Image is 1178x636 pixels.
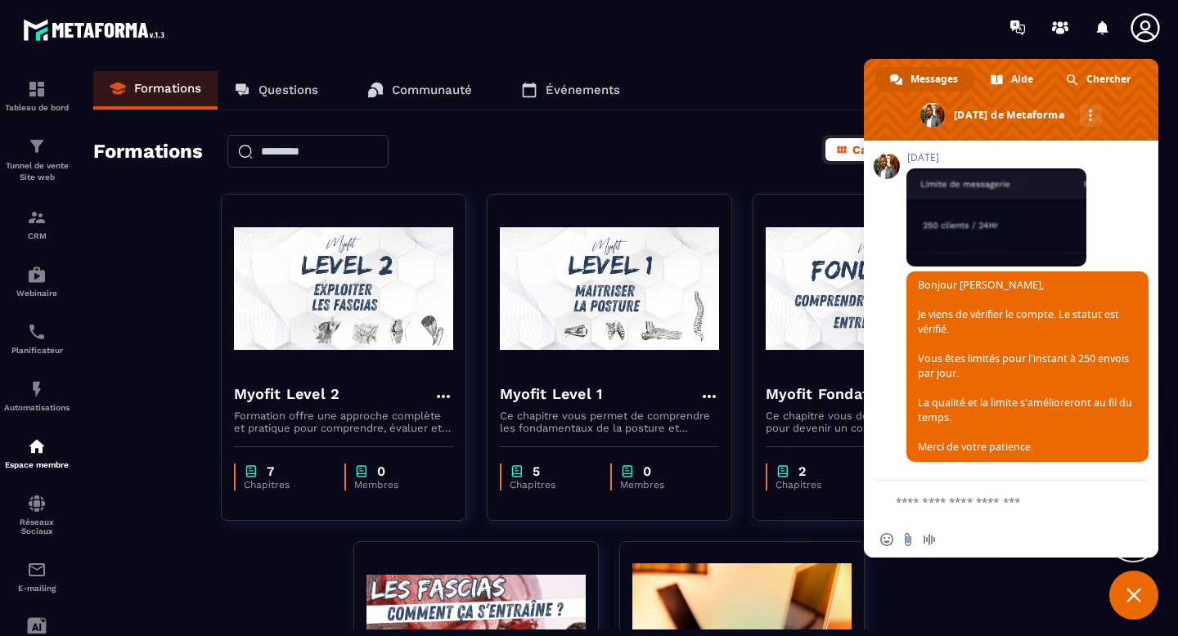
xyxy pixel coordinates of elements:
p: Espace membre [4,460,70,469]
a: schedulerschedulerPlanificateur [4,310,70,367]
p: 2 [798,464,806,479]
p: 0 [377,464,385,479]
a: emailemailE-mailing [4,548,70,605]
span: Messages [910,67,958,92]
p: Communauté [392,83,472,97]
span: Message audio [923,533,936,546]
img: chapter [620,464,635,479]
img: formation [27,79,47,99]
div: Chercher [1051,67,1147,92]
span: Chercher [1086,67,1131,92]
a: formation-backgroundMyofit Level 1Ce chapitre vous permet de comprendre les fondamentaux de la po... [487,194,753,541]
span: [DATE] [906,152,1086,163]
div: Autres canaux [1080,105,1102,127]
img: formation-background [766,207,985,370]
p: Ce chapitre vous donne les règles du jeu pour devenir un coach efficace et durable. Vous y découv... [766,410,985,434]
img: logo [23,15,170,45]
a: formation-backgroundMyofit FondationCe chapitre vous donne les règles du jeu pour devenir un coac... [753,194,1018,541]
p: Chapitres [776,479,860,490]
p: 5 [533,464,540,479]
img: formation [27,208,47,227]
img: formation [27,137,47,156]
p: Réseaux Sociaux [4,517,70,535]
textarea: Entrez votre message... [896,495,1106,509]
p: Questions [259,83,318,97]
span: Carte [852,143,883,156]
img: chapter [354,464,369,479]
img: formation-background [500,207,719,370]
p: Ce chapitre vous permet de comprendre les fondamentaux de la posture et d’apprendre à réaliser un... [500,410,719,434]
div: Aide [976,67,1050,92]
img: automations [27,265,47,284]
a: social-networksocial-networkRéseaux Sociaux [4,481,70,548]
p: Tunnel de vente Site web [4,160,70,183]
span: Aide [1011,67,1033,92]
a: formation-backgroundMyofit Level 2Formation offre une approche complète et pratique pour comprend... [221,194,487,541]
p: Automatisations [4,403,70,412]
a: formationformationTunnel de vente Site web [4,124,70,195]
span: Envoyer un fichier [901,533,915,546]
div: Fermer le chat [1109,571,1158,620]
h4: Myofit Level 2 [234,383,340,405]
p: Planificateur [4,346,70,355]
p: CRM [4,231,70,240]
a: formationformationTableau de bord [4,67,70,124]
h4: Myofit Level 1 [500,383,603,405]
img: email [27,560,47,580]
img: chapter [510,464,524,479]
img: automations [27,437,47,456]
h4: Myofit Fondation [766,383,892,405]
span: Insérer un emoji [880,533,893,546]
p: Tableau de bord [4,103,70,112]
a: Questions [218,70,335,110]
img: social-network [27,494,47,513]
a: formationformationCRM [4,195,70,253]
div: Messages [875,67,974,92]
p: Chapitres [510,479,594,490]
a: automationsautomationsWebinaire [4,253,70,310]
p: Événements [546,83,620,97]
p: 0 [643,464,651,479]
p: Chapitres [244,479,328,490]
a: automationsautomationsEspace membre [4,424,70,481]
a: Communauté [351,70,488,110]
p: E-mailing [4,584,70,593]
p: Formation offre une approche complète et pratique pour comprendre, évaluer et améliorer la santé ... [234,410,453,434]
h2: Formations [93,135,203,169]
img: automations [27,379,47,399]
div: [DEMOGRAPHIC_DATA][DATE] [940,131,1082,141]
p: Membres [620,479,703,490]
button: Carte [825,138,893,161]
a: Événements [505,70,636,110]
img: chapter [244,464,259,479]
img: formation-background [234,207,453,370]
a: Formations [93,70,218,110]
p: Webinaire [4,289,70,298]
img: scheduler [27,322,47,342]
p: Formations [134,81,201,96]
p: 7 [267,464,274,479]
span: Bonjour [PERSON_NAME], Je viens de vérifier le compte. Le statut est vérifié. Vous êtes limités p... [918,278,1132,454]
img: chapter [776,464,790,479]
p: Membres [354,479,437,490]
a: automationsautomationsAutomatisations [4,367,70,424]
